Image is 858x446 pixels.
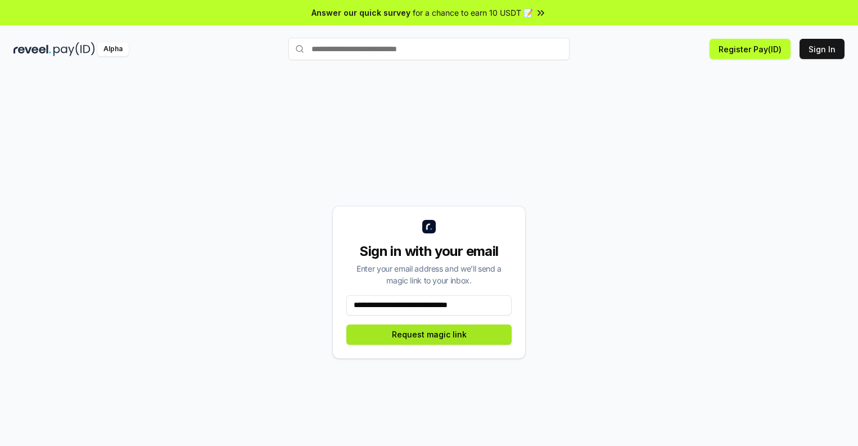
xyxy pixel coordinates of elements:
span: Answer our quick survey [311,7,410,19]
button: Sign In [800,39,845,59]
button: Register Pay(ID) [710,39,791,59]
img: pay_id [53,42,95,56]
span: for a chance to earn 10 USDT 📝 [413,7,533,19]
img: reveel_dark [13,42,51,56]
div: Alpha [97,42,129,56]
div: Enter your email address and we’ll send a magic link to your inbox. [346,263,512,286]
button: Request magic link [346,325,512,345]
img: logo_small [422,220,436,233]
div: Sign in with your email [346,242,512,260]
